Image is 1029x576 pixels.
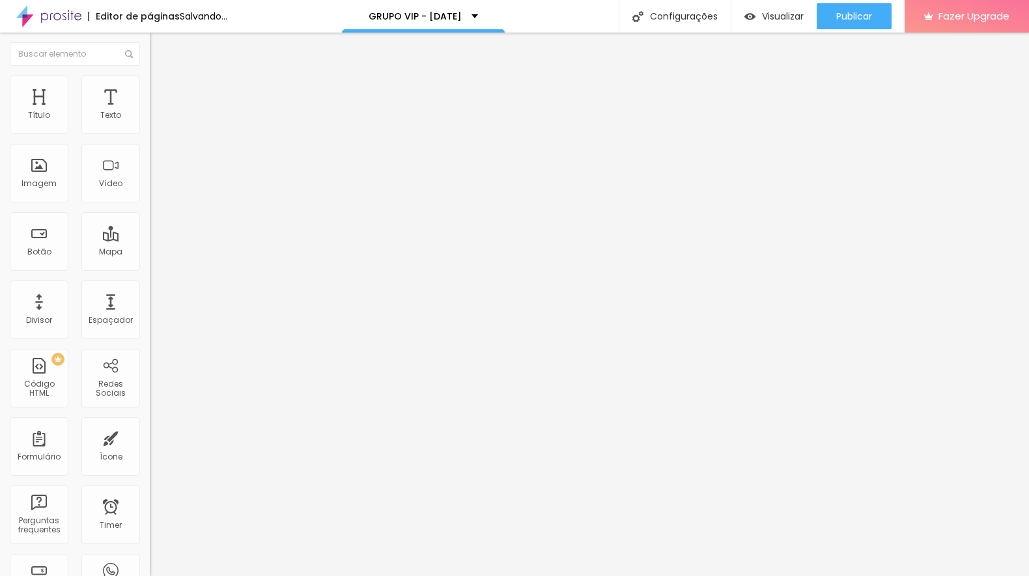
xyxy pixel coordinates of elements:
[13,379,64,398] div: Código HTML
[21,179,57,188] div: Imagem
[99,247,122,256] div: Mapa
[744,11,755,22] img: view-1.svg
[100,521,122,530] div: Timer
[100,111,121,120] div: Texto
[26,316,52,325] div: Divisor
[89,316,133,325] div: Espaçador
[762,11,804,21] span: Visualizar
[125,50,133,58] img: Icone
[88,12,180,21] div: Editor de páginas
[938,10,1009,21] span: Fazer Upgrade
[27,247,51,256] div: Botão
[13,516,64,535] div: Perguntas frequentes
[85,379,136,398] div: Redes Sociais
[369,12,462,21] p: GRUPO VIP - [DATE]
[150,33,1029,576] iframe: Editor
[100,452,122,461] div: Ícone
[180,12,227,21] div: Salvando...
[632,11,643,22] img: Icone
[836,11,872,21] span: Publicar
[817,3,892,29] button: Publicar
[731,3,817,29] button: Visualizar
[18,452,61,461] div: Formulário
[28,111,50,120] div: Título
[10,42,140,66] input: Buscar elemento
[99,179,122,188] div: Vídeo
